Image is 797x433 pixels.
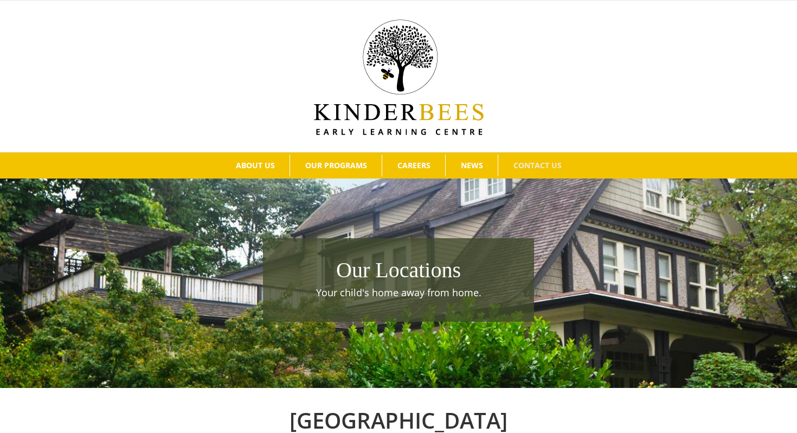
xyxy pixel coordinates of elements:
span: ABOUT US [236,162,275,169]
h1: Our Locations [268,255,529,285]
span: CONTACT US [513,162,562,169]
span: NEWS [461,162,483,169]
p: Your child's home away from home. [268,285,529,300]
a: NEWS [446,155,498,176]
a: CONTACT US [498,155,576,176]
img: Kinder Bees Logo [314,20,484,135]
span: CAREERS [397,162,430,169]
a: CAREERS [382,155,445,176]
span: OUR PROGRAMS [305,162,367,169]
a: OUR PROGRAMS [290,155,382,176]
nav: Main Menu [16,152,781,179]
a: ABOUT US [221,155,290,176]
